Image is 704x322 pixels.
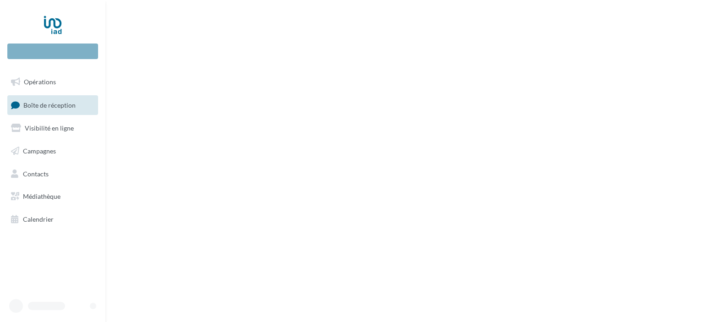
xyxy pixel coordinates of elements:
[5,187,100,206] a: Médiathèque
[5,210,100,229] a: Calendrier
[5,164,100,184] a: Contacts
[5,119,100,138] a: Visibilité en ligne
[23,101,76,109] span: Boîte de réception
[5,95,100,115] a: Boîte de réception
[25,124,74,132] span: Visibilité en ligne
[23,192,60,200] span: Médiathèque
[5,72,100,92] a: Opérations
[5,142,100,161] a: Campagnes
[23,169,49,177] span: Contacts
[24,78,56,86] span: Opérations
[7,44,98,59] div: Nouvelle campagne
[23,215,54,223] span: Calendrier
[23,147,56,155] span: Campagnes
